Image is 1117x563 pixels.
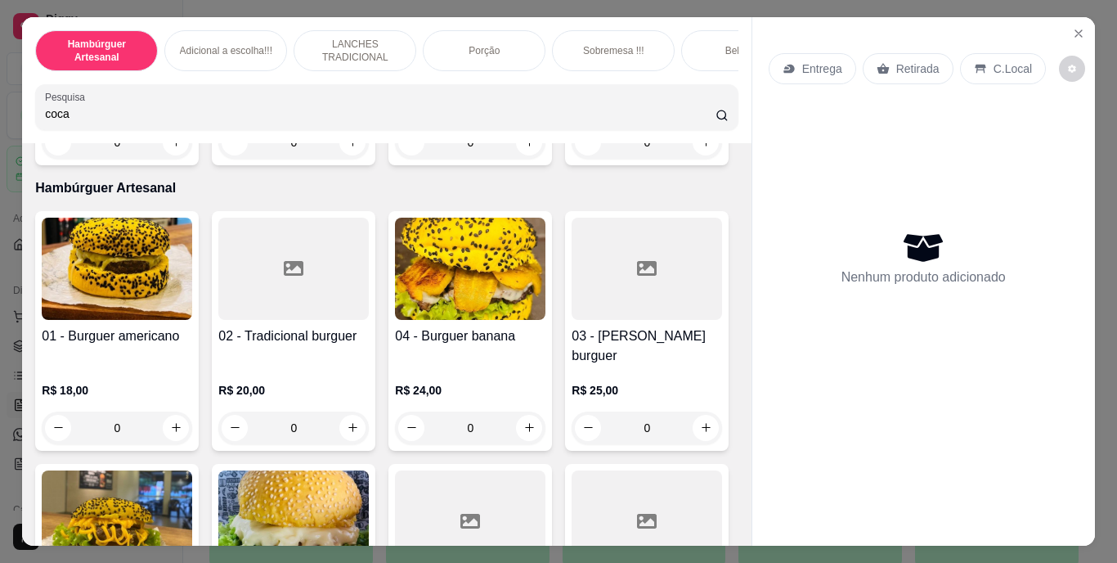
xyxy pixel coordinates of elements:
[339,415,366,441] button: increase-product-quantity
[395,218,545,320] img: product-image
[45,90,91,104] label: Pesquisa
[35,178,738,198] p: Hambúrguer Artesanal
[395,327,545,346] h4: 04 - Burguer banana
[583,44,644,57] p: Sobremesa !!!
[516,415,542,441] button: increase-product-quantity
[896,61,940,77] p: Retirada
[45,415,71,441] button: decrease-product-quantity
[693,415,719,441] button: increase-product-quantity
[572,327,722,366] h4: 03 - [PERSON_NAME] burguer
[218,327,369,346] h4: 02 - Tradicional burguer
[180,44,272,57] p: Adicional a escolha!!!
[802,61,842,77] p: Entrega
[572,382,722,399] p: R$ 25,00
[1065,20,1092,47] button: Close
[725,44,760,57] p: Bebidas
[307,38,402,64] p: LANCHES TRADICIONAL
[218,382,369,399] p: R$ 20,00
[841,268,1006,287] p: Nenhum produto adicionado
[163,415,189,441] button: increase-product-quantity
[994,61,1032,77] p: C.Local
[395,382,545,399] p: R$ 24,00
[222,415,248,441] button: decrease-product-quantity
[45,106,716,122] input: Pesquisa
[42,218,192,320] img: product-image
[398,415,424,441] button: decrease-product-quantity
[1059,56,1085,82] button: decrease-product-quantity
[49,38,144,64] p: Hambúrguer Artesanal
[575,415,601,441] button: decrease-product-quantity
[469,44,500,57] p: Porção
[42,382,192,399] p: R$ 18,00
[42,327,192,346] h4: 01 - Burguer americano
